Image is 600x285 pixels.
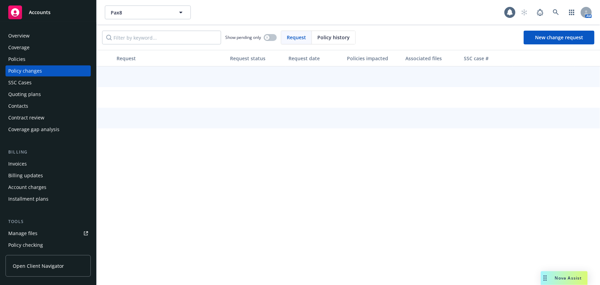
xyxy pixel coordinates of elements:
[6,65,91,76] a: Policy changes
[6,240,91,251] a: Policy checking
[464,55,510,62] div: SSC case #
[8,228,37,239] div: Manage files
[8,193,48,204] div: Installment plans
[105,6,191,19] button: Pax8
[8,42,30,53] div: Coverage
[6,3,91,22] a: Accounts
[461,50,513,66] button: SSC case #
[6,30,91,41] a: Overview
[6,89,91,100] a: Quoting plans
[6,158,91,169] a: Invoices
[347,55,400,62] div: Policies impacted
[405,55,458,62] div: Associated files
[8,65,42,76] div: Policy changes
[6,170,91,181] a: Billing updates
[230,55,283,62] div: Request status
[6,77,91,88] a: SSC Cases
[541,271,549,285] div: Drag to move
[6,228,91,239] a: Manage files
[6,101,91,112] a: Contacts
[6,149,91,156] div: Billing
[555,275,582,281] span: Nova Assist
[533,6,547,19] a: Report a Bug
[524,31,594,44] a: New change request
[8,101,28,112] div: Contacts
[8,158,27,169] div: Invoices
[114,50,227,66] button: Request
[6,182,91,193] a: Account charges
[6,193,91,204] a: Installment plans
[8,124,59,135] div: Coverage gap analysis
[225,34,261,40] span: Show pending only
[8,54,25,65] div: Policies
[6,124,91,135] a: Coverage gap analysis
[565,6,579,19] a: Switch app
[6,218,91,225] div: Tools
[287,34,306,41] span: Request
[8,170,43,181] div: Billing updates
[549,6,563,19] a: Search
[6,54,91,65] a: Policies
[288,55,341,62] div: Request date
[317,34,350,41] span: Policy history
[227,50,286,66] button: Request status
[6,42,91,53] a: Coverage
[8,112,44,123] div: Contract review
[535,34,583,41] span: New change request
[111,9,170,16] span: Pax8
[8,182,46,193] div: Account charges
[541,271,588,285] button: Nova Assist
[344,50,403,66] button: Policies impacted
[8,30,30,41] div: Overview
[117,55,225,62] div: Request
[403,50,461,66] button: Associated files
[8,240,43,251] div: Policy checking
[6,112,91,123] a: Contract review
[13,262,64,270] span: Open Client Navigator
[102,31,221,44] input: Filter by keyword...
[29,10,51,15] span: Accounts
[8,89,41,100] div: Quoting plans
[517,6,531,19] a: Start snowing
[286,50,344,66] button: Request date
[8,77,32,88] div: SSC Cases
